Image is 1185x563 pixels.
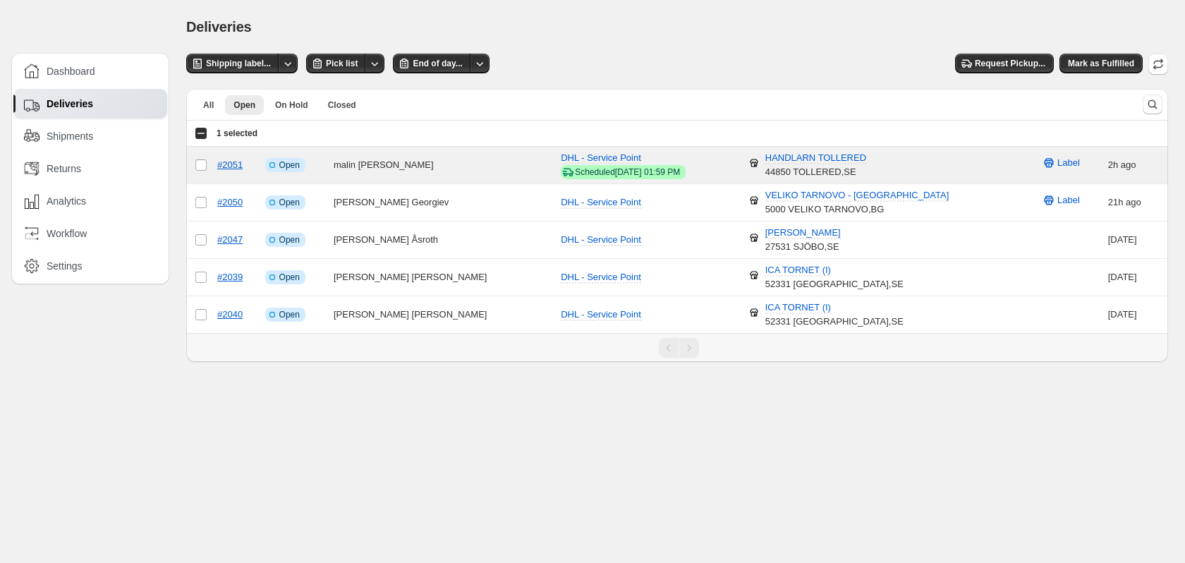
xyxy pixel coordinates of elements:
button: ICA TORNET (I) [757,296,839,319]
span: Deliveries [186,19,252,35]
a: #2039 [217,272,243,282]
span: Dashboard [47,64,95,78]
span: Pick list [326,58,358,69]
span: On Hold [275,99,308,111]
time: Sunday, October 12, 2025 at 4:41:18 PM [1108,197,1124,207]
button: Label [1033,189,1088,212]
button: Pick list [306,54,366,73]
time: Monday, October 13, 2025 at 11:39:37 AM [1108,159,1118,170]
span: DHL - Service Point [561,197,641,207]
span: Analytics [47,194,86,208]
span: DHL - Service Point [561,272,641,282]
td: [PERSON_NAME] Åsroth [329,222,557,259]
button: Search and filter results [1143,95,1162,114]
span: ICA TORNET (I) [765,265,831,277]
span: End of day... [413,58,462,69]
time: Tuesday, October 7, 2025 at 7:02:27 PM [1108,309,1137,320]
span: Open [233,99,255,111]
button: Shipping label... [186,54,279,73]
button: Label [1033,152,1088,174]
span: DHL - Service Point [561,309,641,320]
button: End of day... [393,54,470,73]
button: VELIKO TARNOVO - [GEOGRAPHIC_DATA] [757,184,958,207]
span: [PERSON_NAME] [765,227,841,239]
button: DHL - Service Point [552,147,650,169]
button: DHL - Service Point [552,229,650,251]
span: Settings [47,259,83,273]
span: Open [279,309,300,320]
td: [PERSON_NAME] Georgiev [329,184,557,222]
span: Open [279,197,300,208]
div: Scheduled [DATE] 01:59 PM [575,167,680,178]
span: Deliveries [47,97,93,111]
span: All [203,99,214,111]
div: 5000 VELIKO TARNOVO , BG [765,188,949,217]
a: #2051 [217,159,243,170]
td: malin [PERSON_NAME] [329,147,557,184]
span: Returns [47,162,81,176]
div: 44850 TOLLERED , SE [765,151,866,179]
nav: Pagination [186,333,1168,362]
span: Shipping label... [206,58,271,69]
button: Request Pickup... [955,54,1054,73]
button: DHL - Service Point [552,266,650,289]
button: [PERSON_NAME] [757,222,849,244]
td: [PERSON_NAME] [PERSON_NAME] [329,259,557,296]
button: Other actions [278,54,298,73]
span: Workflow [47,226,87,241]
span: Mark as Fulfilled [1068,58,1134,69]
td: [PERSON_NAME] [PERSON_NAME] [329,296,557,334]
span: Request Pickup... [975,58,1045,69]
span: Shipments [47,129,93,143]
span: Label [1057,156,1080,170]
button: ICA TORNET (I) [757,259,839,281]
div: 52331 [GEOGRAPHIC_DATA] , SE [765,263,904,291]
span: Label [1057,193,1080,207]
span: Open [279,272,300,283]
button: DHL - Service Point [552,191,650,214]
span: 1 selected [217,128,257,139]
a: #2047 [217,234,243,245]
td: ago [1104,184,1168,222]
span: Open [279,159,300,171]
a: #2040 [217,309,243,320]
a: #2050 [217,197,243,207]
span: Open [279,234,300,246]
button: Other actions [365,54,384,73]
span: DHL - Service Point [561,234,641,245]
button: HANDLARN TOLLERED [757,147,875,169]
span: ICA TORNET (I) [765,302,831,314]
span: Closed [328,99,356,111]
button: Mark as Fulfilled [1059,54,1143,73]
button: DHL - Service Point [552,303,650,326]
time: Friday, October 10, 2025 at 2:03:01 PM [1108,234,1137,245]
td: ago [1104,147,1168,184]
span: VELIKO TARNOVO - [GEOGRAPHIC_DATA] [765,190,949,202]
div: 27531 SJÖBO , SE [765,226,841,254]
button: Other actions [470,54,490,73]
div: 52331 [GEOGRAPHIC_DATA] , SE [765,301,904,329]
span: HANDLARN TOLLERED [765,152,866,164]
span: DHL - Service Point [561,152,641,163]
time: Tuesday, October 7, 2025 at 6:52:34 PM [1108,272,1137,282]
